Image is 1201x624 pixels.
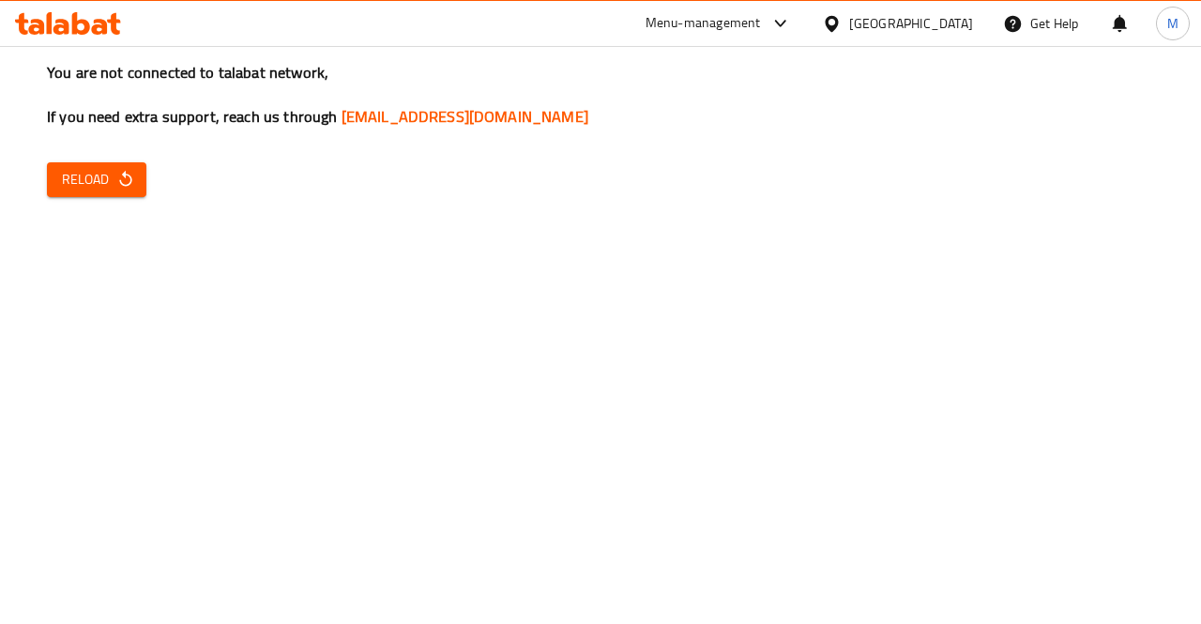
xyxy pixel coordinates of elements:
div: [GEOGRAPHIC_DATA] [849,13,973,34]
h3: You are not connected to talabat network, If you need extra support, reach us through [47,62,1154,128]
button: Reload [47,162,146,197]
div: Menu-management [646,12,761,35]
span: Reload [62,168,131,191]
span: M [1167,13,1178,34]
a: [EMAIL_ADDRESS][DOMAIN_NAME] [342,102,588,130]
